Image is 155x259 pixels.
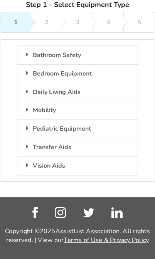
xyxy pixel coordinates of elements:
img: linkedin_link [111,207,123,218]
div: Mobility [17,101,138,119]
div: Daily Living Aids [17,83,138,101]
div: Bathroom Safety [17,46,138,64]
a: Terms of Use & Privacy Policy [64,236,149,244]
div: Transfer Aids [17,138,138,156]
img: twitter_link [83,208,94,217]
img: facebook_link [32,207,38,218]
img: instagram_link [55,207,66,218]
div: Vision Aids [17,156,138,175]
div: Pediatric Equipment [17,119,138,138]
div: 1 [14,19,18,26]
